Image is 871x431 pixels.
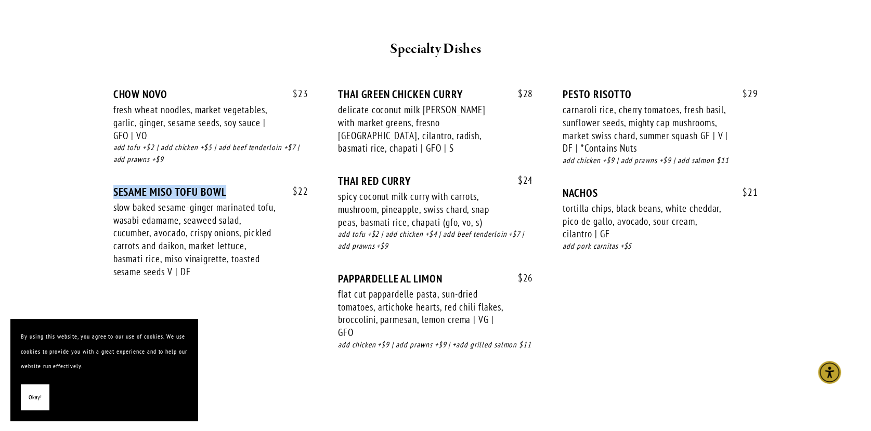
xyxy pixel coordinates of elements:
[113,88,308,101] div: CHOW NOVO
[563,202,728,240] div: tortilla chips, black beans, white cheddar, pico de gallo, avocado, sour cream, cilantro | GF
[563,103,728,155] div: carnaroli rice, cherry tomatoes, fresh basil, sunflower seeds, mighty cap mushrooms, market swiss...
[113,103,279,142] div: fresh wheat noodles, market vegetables, garlic, ginger, sesame seeds, soy sauce | GFO | VO
[29,390,42,405] span: Okay!
[390,40,481,58] strong: Specialty Dishes
[732,186,758,198] span: 21
[21,384,49,411] button: Okay!
[293,87,298,100] span: $
[507,272,533,284] span: 26
[338,288,503,339] div: flat cut pappardelle pasta, sun-dried tomatoes, artichoke hearts, red chili flakes, broccolini, p...
[21,329,187,374] p: By using this website, you agree to our use of cookies. We use cookies to provide you with a grea...
[818,361,841,384] div: Accessibility Menu
[282,88,308,100] span: 23
[338,103,503,155] div: delicate coconut milk [PERSON_NAME] with market greens, fresno [GEOGRAPHIC_DATA], cilantro, radis...
[338,272,533,285] div: PAPPARDELLE AL LIMON
[743,186,748,198] span: $
[517,174,523,186] span: $
[563,88,758,101] div: PESTO RISOTTO
[563,186,758,199] div: NACHOS
[293,185,298,197] span: $
[338,228,533,252] div: add tofu +$2 | add chicken +$4 | add beef tenderloin +$7 | add prawns +$9
[507,88,533,100] span: 28
[338,88,533,101] div: THAI GREEN CHICKEN CURRY
[743,87,748,100] span: $
[282,185,308,197] span: 22
[563,155,758,167] div: add chicken +$9 | add prawns +$9 | add salmon $11
[563,240,758,252] div: add pork carnitas +$5
[113,142,308,166] div: add tofu +$2 | add chicken +$5 | add beef tenderloin +$7 | add prawns +$9
[113,201,279,278] div: slow baked sesame-ginger marinated tofu, wasabi edamame, seaweed salad, cucumber, avocado, crispy...
[338,339,533,351] div: add chicken +$9 | add prawns +$9 | +add grilled salmon $11
[10,319,198,421] section: Cookie banner
[507,174,533,186] span: 24
[113,185,308,198] div: SESAME MISO TOFU BOWL
[338,190,503,228] div: spicy coconut milk curry with carrots, mushroom, pineapple, swiss chard, snap peas, basmati rice,...
[338,174,533,187] div: THAI RED CURRY
[517,87,523,100] span: $
[732,88,758,100] span: 29
[517,272,523,284] span: $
